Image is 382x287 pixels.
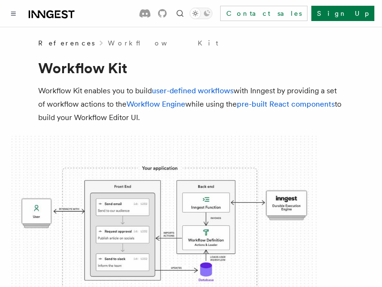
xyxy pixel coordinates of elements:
[311,6,374,21] a: Sign Up
[38,84,344,124] p: Workflow Kit enables you to build with Inngest by providing a set of workflow actions to the whil...
[220,6,308,21] a: Contact sales
[108,38,218,48] a: Workflow Kit
[38,38,95,48] span: References
[174,8,186,19] button: Find something...
[190,8,212,19] button: Toggle dark mode
[38,59,344,77] h1: Workflow Kit
[127,99,185,109] a: Workflow Engine
[152,86,233,95] a: user-defined workflows
[8,8,19,19] button: Toggle navigation
[237,99,335,109] a: pre-built React components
